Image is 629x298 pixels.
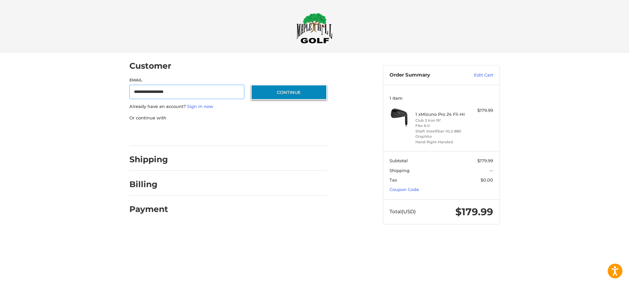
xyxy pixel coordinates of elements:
[390,177,397,183] span: Tax
[481,177,493,183] span: $0.00
[467,107,493,114] div: $179.99
[390,72,460,79] h3: Order Summary
[129,179,168,189] h2: Billing
[390,187,419,192] a: Coupon Code
[490,168,493,173] span: --
[296,13,333,44] img: Maple Hill Golf
[251,85,327,100] button: Continue
[129,61,171,71] h2: Customer
[390,96,493,101] h3: 1 Item
[129,204,168,214] h2: Payment
[129,154,168,165] h2: Shipping
[575,280,629,298] iframe: Google Customer Reviews
[183,128,232,139] iframe: PayPal-paylater
[415,129,466,139] li: Shaft Steelfiber HLS 880 Graphite
[390,168,410,173] span: Shipping
[390,158,408,163] span: Subtotal
[129,115,327,121] p: Or continue with
[415,118,466,123] li: Club 3 Iron 19°
[129,103,327,110] p: Already have an account?
[238,128,287,139] iframe: PayPal-venmo
[455,206,493,218] span: $179.99
[415,123,466,129] li: Flex 6.0
[477,158,493,163] span: $179.99
[187,104,213,109] a: Sign in now
[127,128,176,139] iframe: PayPal-paypal
[129,77,245,83] label: Email
[415,112,466,117] h4: 1 x Mizuno Pro 24 Fli-Hi
[415,139,466,145] li: Hand Right-Handed
[390,208,416,215] span: Total (USD)
[460,72,493,79] a: Edit Cart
